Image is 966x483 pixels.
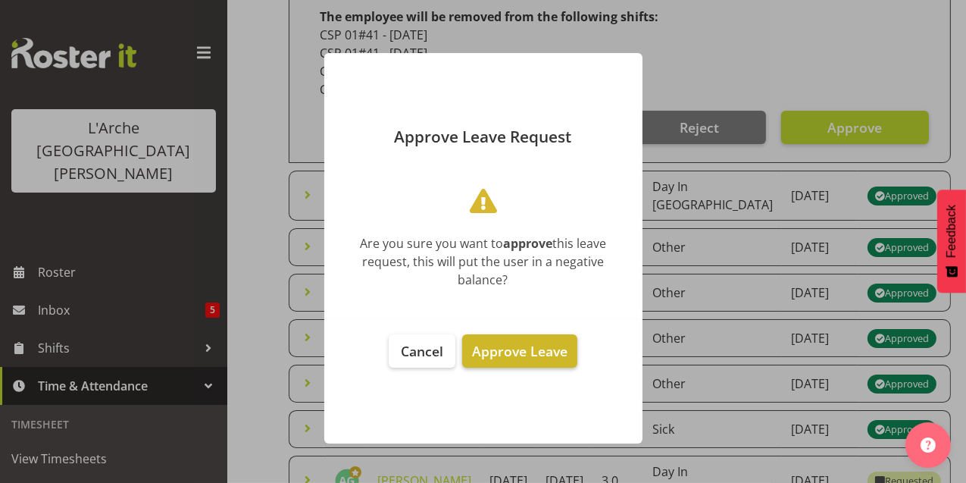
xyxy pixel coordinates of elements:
button: Feedback - Show survey [937,190,966,293]
img: help-xxl-2.png [921,438,936,453]
span: Feedback [945,205,958,258]
span: Approve Leave [472,342,567,360]
p: Approve Leave Request [339,129,627,145]
div: Are you sure you want to this leave request, this will put the user in a negative balance? [347,234,620,289]
span: Cancel [401,342,443,360]
b: approve [503,235,552,252]
button: Approve Leave [462,334,577,368]
button: Cancel [389,334,455,368]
